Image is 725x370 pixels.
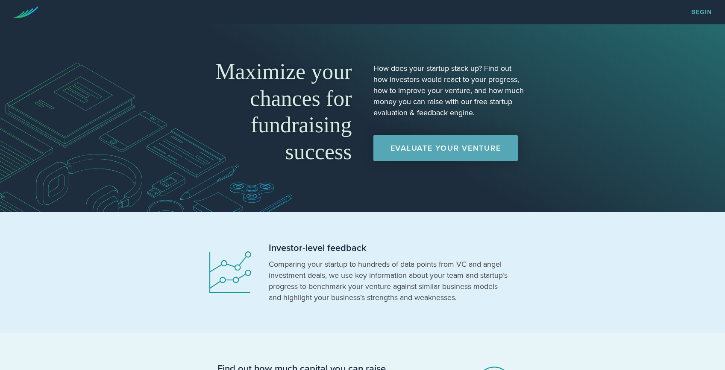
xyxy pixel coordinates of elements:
a: Evaluate Your Venture [373,135,518,161]
h1: Maximize your chances for fundraising success [200,58,352,165]
p: Comparing your startup to hundreds of data points from VC and angel investment deals, we use key ... [269,259,508,303]
p: How does your startup stack up? Find out how investors would react to your progress, how to impro... [373,63,525,118]
a: Begin [691,9,712,15]
h2: Investor-level feedback [269,242,508,254]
